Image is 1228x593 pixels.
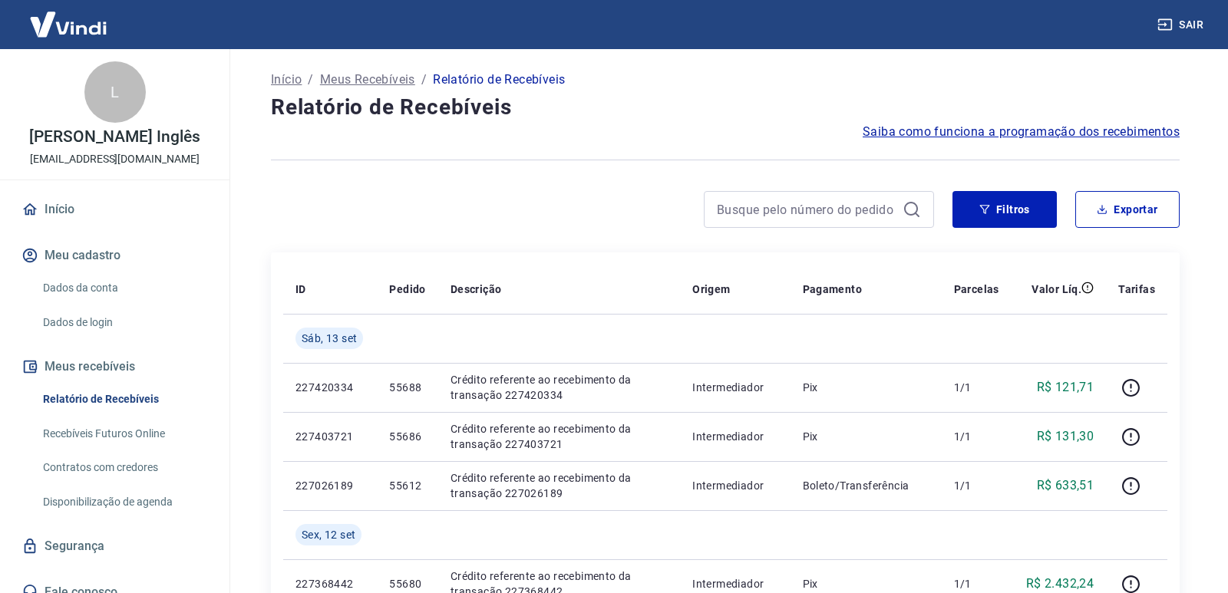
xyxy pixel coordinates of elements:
a: Relatório de Recebíveis [37,384,211,415]
button: Filtros [952,191,1057,228]
p: 227368442 [295,576,365,591]
a: Disponibilização de agenda [37,486,211,518]
p: Pix [803,429,929,444]
p: Intermediador [692,478,777,493]
p: Parcelas [954,282,999,297]
p: Valor Líq. [1032,282,1081,297]
p: Crédito referente ao recebimento da transação 227420334 [451,372,668,403]
div: L [84,61,146,123]
a: Início [271,71,302,89]
p: Pix [803,576,929,591]
a: Contratos com credores [37,452,211,483]
p: R$ 121,71 [1037,378,1094,397]
p: Tarifas [1118,282,1155,297]
h4: Relatório de Recebíveis [271,92,1180,123]
p: 1/1 [954,429,999,444]
p: 1/1 [954,380,999,395]
button: Sair [1154,11,1210,39]
p: Pix [803,380,929,395]
p: ID [295,282,306,297]
p: 227403721 [295,429,365,444]
a: Saiba como funciona a programação dos recebimentos [863,123,1180,141]
p: R$ 633,51 [1037,476,1094,495]
p: 1/1 [954,478,999,493]
p: R$ 2.432,24 [1026,575,1094,593]
a: Recebíveis Futuros Online [37,418,211,450]
p: 227420334 [295,380,365,395]
button: Meu cadastro [18,239,211,272]
p: Pagamento [803,282,863,297]
p: / [421,71,427,89]
p: 55612 [389,478,425,493]
p: Relatório de Recebíveis [433,71,565,89]
img: Vindi [18,1,118,48]
p: Intermediador [692,576,777,591]
a: Dados de login [37,307,211,338]
a: Meus Recebíveis [320,71,415,89]
p: Intermediador [692,380,777,395]
p: Intermediador [692,429,777,444]
span: Sáb, 13 set [302,331,357,346]
p: R$ 131,30 [1037,427,1094,446]
p: [PERSON_NAME] Inglês [29,129,200,145]
p: 55680 [389,576,425,591]
p: [EMAIL_ADDRESS][DOMAIN_NAME] [30,151,200,167]
p: Crédito referente ao recebimento da transação 227026189 [451,470,668,501]
input: Busque pelo número do pedido [717,198,896,221]
p: Descrição [451,282,502,297]
a: Segurança [18,529,211,563]
p: Crédito referente ao recebimento da transação 227403721 [451,421,668,452]
p: 55688 [389,380,425,395]
a: Início [18,193,211,226]
button: Exportar [1075,191,1180,228]
p: / [308,71,313,89]
p: 55686 [389,429,425,444]
button: Meus recebíveis [18,350,211,384]
p: Pedido [389,282,425,297]
p: Origem [692,282,730,297]
p: 227026189 [295,478,365,493]
p: 1/1 [954,576,999,591]
p: Boleto/Transferência [803,478,929,493]
a: Dados da conta [37,272,211,304]
span: Sex, 12 set [302,527,355,542]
